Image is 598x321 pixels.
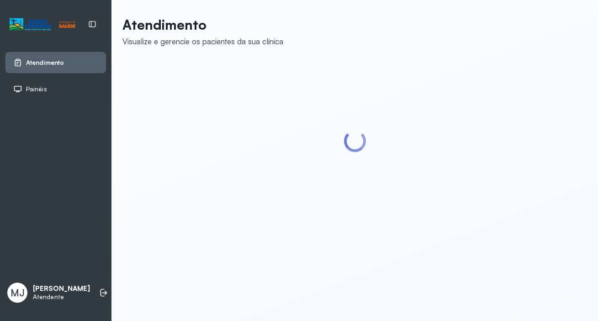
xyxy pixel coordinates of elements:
[26,85,47,93] span: Painéis
[10,17,75,32] img: Logotipo do estabelecimento
[33,284,90,293] p: [PERSON_NAME]
[13,58,98,67] a: Atendimento
[33,293,90,301] p: Atendente
[26,59,64,67] span: Atendimento
[122,37,283,46] div: Visualize e gerencie os pacientes da sua clínica
[122,16,283,33] p: Atendimento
